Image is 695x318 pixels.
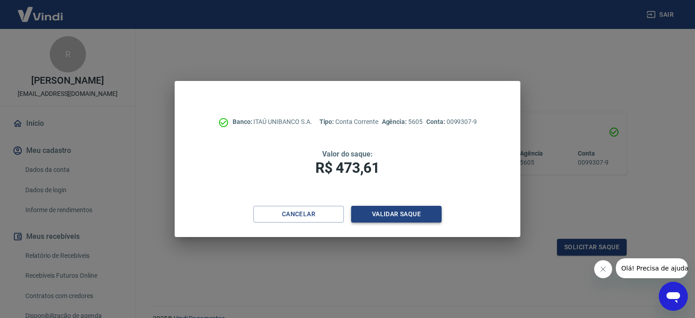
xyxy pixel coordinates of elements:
[382,118,409,125] span: Agência:
[5,6,76,14] span: Olá! Precisa de ajuda?
[233,117,312,127] p: ITAÚ UNIBANCO S.A.
[426,117,477,127] p: 0099307-9
[351,206,442,223] button: Validar saque
[322,150,373,158] span: Valor do saque:
[616,258,688,278] iframe: Mensagem da empresa
[253,206,344,223] button: Cancelar
[594,260,612,278] iframe: Fechar mensagem
[659,282,688,311] iframe: Botão para abrir a janela de mensagens
[233,118,254,125] span: Banco:
[319,117,378,127] p: Conta Corrente
[315,159,380,176] span: R$ 473,61
[382,117,423,127] p: 5605
[319,118,336,125] span: Tipo:
[426,118,447,125] span: Conta:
